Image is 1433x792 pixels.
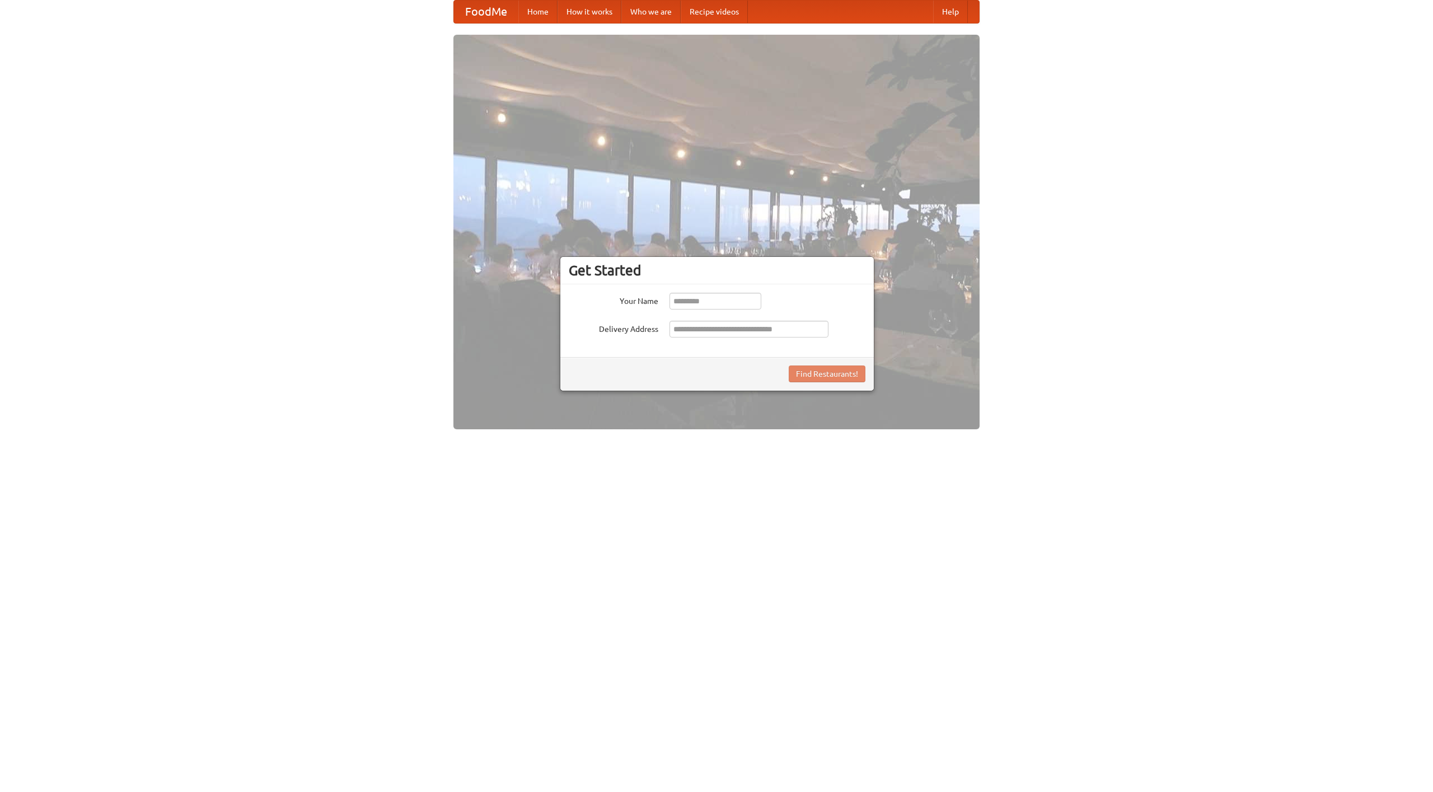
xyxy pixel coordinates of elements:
a: Home [518,1,558,23]
label: Delivery Address [569,321,658,335]
a: Who we are [621,1,681,23]
button: Find Restaurants! [789,365,865,382]
a: How it works [558,1,621,23]
label: Your Name [569,293,658,307]
a: FoodMe [454,1,518,23]
h3: Get Started [569,262,865,279]
a: Help [933,1,968,23]
a: Recipe videos [681,1,748,23]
